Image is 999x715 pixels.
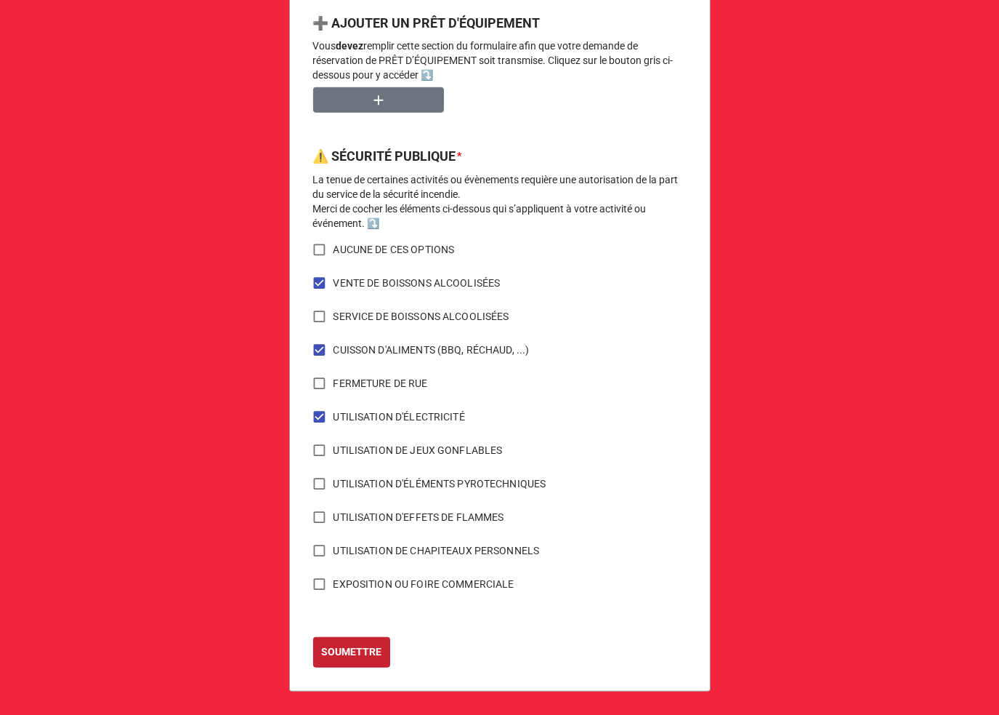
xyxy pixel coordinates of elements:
[313,146,456,167] label: ⚠️ SÉCURITÉ PUBLIQUE
[313,39,687,82] p: Vous remplir cette section du formulaire afin que votre demande de réservation de PRÊT D’ÉQUIPEME...
[333,443,503,458] span: UTILISATION DE JEUX GONFLABLES
[333,410,465,425] span: UTILISATION D'ÉLECTRICITÉ
[333,343,530,358] span: CUISSON D'ALIMENTS (BBQ, RÉCHAUD, ...)
[333,376,428,391] span: FERMETURE DE RUE
[333,242,455,257] span: AUCUNE DE CES OPTIONS
[313,172,687,231] p: La tenue de certaines activités ou évènements requière une autorisation de la part du service de ...
[336,40,364,52] strong: devez
[313,13,541,33] label: ➕ AJOUTER UN PRÊT D'ÉQUIPEMENT
[333,543,540,559] span: UTILISATION DE CHAPITEAUX PERSONNELS
[313,637,390,668] button: SOUMETTRE
[333,476,546,492] span: UTILISATION D'ÉLÉMENTS PYROTECHNIQUES
[321,644,381,660] b: SOUMETTRE
[333,276,501,291] span: VENTE DE BOISSONS ALCOOLISÉES
[333,309,509,324] span: SERVICE DE BOISSONS ALCOOLISÉES
[333,510,504,525] span: UTILISATION D'EFFETS DE FLAMMES
[333,577,514,592] span: EXPOSITION OU FOIRE COMMERCIALE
